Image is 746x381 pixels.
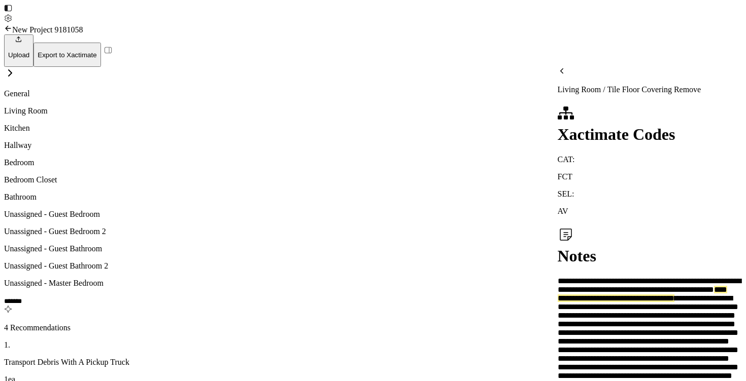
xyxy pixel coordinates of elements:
p: Living Room [558,85,742,94]
p: Unassigned - Guest Bedroom [4,210,558,219]
button: Upload [4,34,33,67]
p: Unassigned - Guest Bedroom 2 [4,227,558,236]
p: Bedroom Closet [4,175,558,184]
p: Hallway [4,141,558,150]
p: Upload [8,51,29,59]
button: Export to Xactimate [33,43,100,67]
p: CAT: [558,155,742,164]
p: Unassigned - Guest Bathroom [4,244,558,253]
p: Unassigned - Guest Bathroom 2 [4,261,558,271]
img: right-panel.svg [101,43,115,57]
span: / [601,85,607,94]
p: Living Room [4,106,558,116]
p: Export to Xactimate [38,51,96,59]
p: Bathroom [4,193,558,202]
div: AV [558,207,742,216]
p: Unassigned - Master Bedroom [4,279,558,288]
p: General [4,89,558,98]
label: New Project 9181058 [12,25,83,34]
p: 1 . [4,340,558,350]
div: FCT [558,172,742,181]
div: Notes [558,247,742,265]
span: Tile Floor Covering Remove [607,85,701,94]
p: SEL: [558,189,742,199]
p: Transport Debris With A Pickup Truck [4,358,558,367]
p: Bedroom [4,158,558,167]
div: Xactimate Codes [558,125,742,144]
p: 4 Recommendations [4,323,558,332]
p: Kitchen [4,124,558,133]
img: toggle sidebar [4,4,12,12]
